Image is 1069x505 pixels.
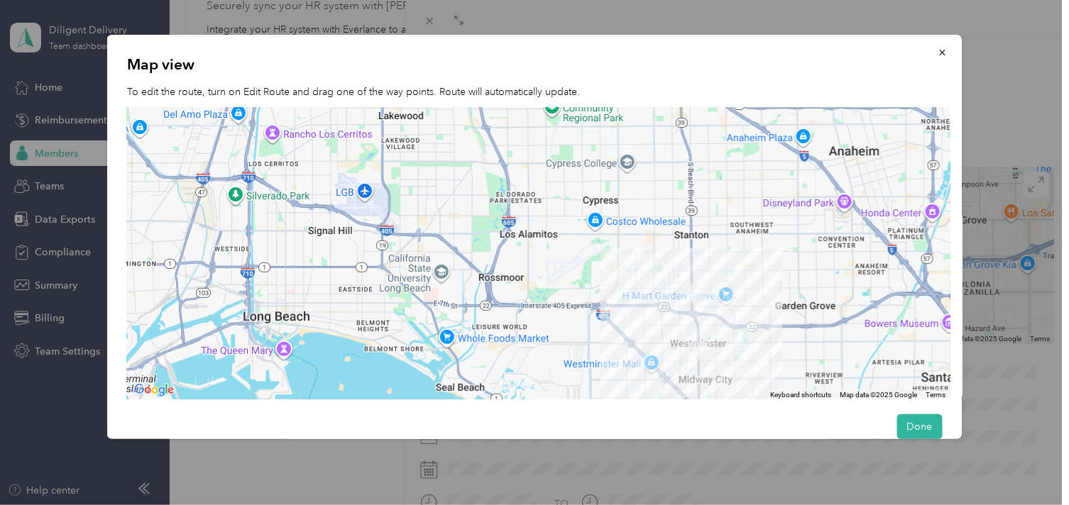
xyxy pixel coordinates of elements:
[897,414,942,439] button: Done
[127,84,943,99] p: To edit the route, turn on Edit Route and drag one of the way points. Route will automatically up...
[127,55,943,74] p: Map view
[840,391,917,399] span: Map data ©2025 Google
[989,426,1069,505] iframe: Everlance-gr Chat Button Frame
[770,390,831,400] button: Keyboard shortcuts
[926,391,945,399] a: Terms (opens in new tab)
[131,381,177,399] a: Open this area in Google Maps (opens a new window)
[131,381,177,399] img: Google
